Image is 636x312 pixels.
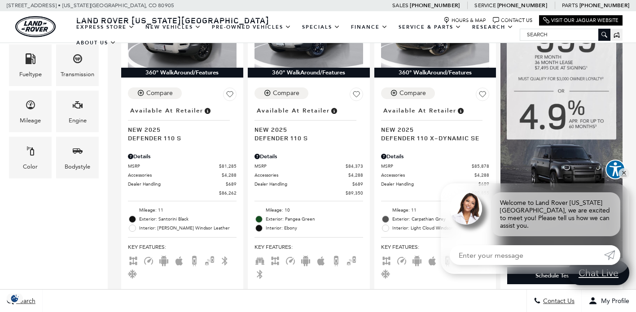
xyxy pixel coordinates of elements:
a: Finance [346,19,393,35]
input: Search [520,29,610,40]
a: $90,855 [381,190,490,196]
a: Pre-Owned Vehicles [206,19,297,35]
span: MSRP [381,163,472,169]
span: Accessories [128,172,222,178]
div: Schedule Test Drive [507,267,616,284]
a: Hours & Map [443,17,486,24]
div: Compare [146,89,173,97]
div: Schedule Test Drive [535,272,588,280]
span: Key Features : [254,242,363,252]
div: 360° WalkAround/Features [121,68,243,78]
a: Available at RetailerNew 2025Defender 110 S [254,104,363,142]
div: FueltypeFueltype [9,44,52,86]
img: Agent profile photo [450,192,482,225]
span: Android Auto [158,257,169,263]
div: MileageMileage [9,91,52,132]
span: Defender 110 S [128,134,230,142]
a: MSRP $81,285 [128,163,237,169]
span: Adaptive Cruise Control [285,257,296,263]
a: EXPRESS STORE [71,19,140,35]
div: Engine [69,116,87,126]
span: Dealer Handling [128,181,226,187]
span: Cooled Seats [128,270,139,277]
a: Accessories $4,288 [254,172,363,178]
a: Land Rover [US_STATE][GEOGRAPHIC_DATA] [71,15,275,26]
button: Open user profile menu [582,290,636,312]
li: Mileage: 11 [128,206,237,215]
a: About Us [71,35,122,51]
span: Service [474,2,496,9]
span: Available at Retailer [130,106,203,116]
span: Bodystyle [72,143,83,162]
a: Accessories $4,288 [128,172,237,178]
a: Service & Parts [393,19,467,35]
span: Fueltype [25,51,36,69]
span: $689 [478,181,489,187]
span: New 2025 [254,125,356,134]
span: Bluetooth [254,270,265,277]
div: 360° WalkAround/Features [374,68,496,78]
div: Mileage [20,116,41,126]
div: ColorColor [9,137,52,178]
span: Third Row Seats [254,257,265,263]
span: Vehicle is in stock and ready for immediate delivery. Due to demand, availability is subject to c... [456,106,465,116]
img: Opt-Out Icon [4,294,25,303]
div: Compare [273,89,299,97]
span: Defender 110 X-Dynamic SE [381,134,483,142]
div: Color [23,162,38,172]
div: Pricing Details - Defender 110 S [128,152,237,160]
li: Mileage: 10 [254,206,363,215]
span: $84,373 [346,163,363,169]
input: Enter your message [450,245,604,265]
span: Backup Camera [189,257,200,263]
button: Save Vehicle [476,87,489,104]
div: Transmission [61,69,94,79]
a: [PHONE_NUMBER] [497,2,547,9]
nav: Main Navigation [71,19,520,51]
span: Exterior: Carpathian Grey [392,215,490,224]
span: Key Features : [128,242,237,252]
span: Contact Us [541,297,575,305]
a: Visit Our Jaguar Website [543,17,618,24]
span: $4,288 [222,172,237,178]
a: Dealer Handling $689 [381,181,490,187]
span: Interior: [PERSON_NAME] Windsor Leather [139,224,237,233]
span: Dealer Handling [254,181,352,187]
a: MSRP $85,878 [381,163,490,169]
span: Apple Car-Play [427,257,438,263]
span: Backup Camera [331,257,342,263]
a: [PHONE_NUMBER] [579,2,629,9]
img: Land Rover [15,16,56,37]
span: MSRP [254,163,346,169]
span: MSRP [128,163,219,169]
span: Exterior: Pangea Green [266,215,363,224]
div: Bodystyle [65,162,90,172]
span: Land Rover [US_STATE][GEOGRAPHIC_DATA] [76,15,269,26]
span: Key Features : [381,242,490,252]
div: Compare [399,89,426,97]
span: Accessories [381,172,475,178]
span: Android Auto [300,257,311,263]
span: Accessories [254,172,348,178]
button: Compare Vehicle [254,87,308,99]
div: 360° WalkAround/Features [248,68,370,78]
span: $4,288 [348,172,363,178]
span: Adaptive Cruise Control [143,257,154,263]
a: New Vehicles [140,19,206,35]
span: Parts [562,2,578,9]
span: Interior: Light Cloud Windsor [392,224,490,233]
a: Accessories $4,288 [381,172,490,178]
span: $86,262 [219,190,237,196]
span: $4,288 [474,172,489,178]
a: $89,350 [254,190,363,196]
span: $689 [226,181,237,187]
span: AWD [128,257,139,263]
span: Blind Spot Monitor [204,257,215,263]
a: Dealer Handling $689 [254,181,363,187]
span: Available at Retailer [257,106,330,116]
span: Bluetooth [219,257,230,263]
a: Dealer Handling $689 [128,181,237,187]
span: My Profile [597,297,629,305]
span: New 2025 [128,125,230,134]
span: Android Auto [412,257,422,263]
